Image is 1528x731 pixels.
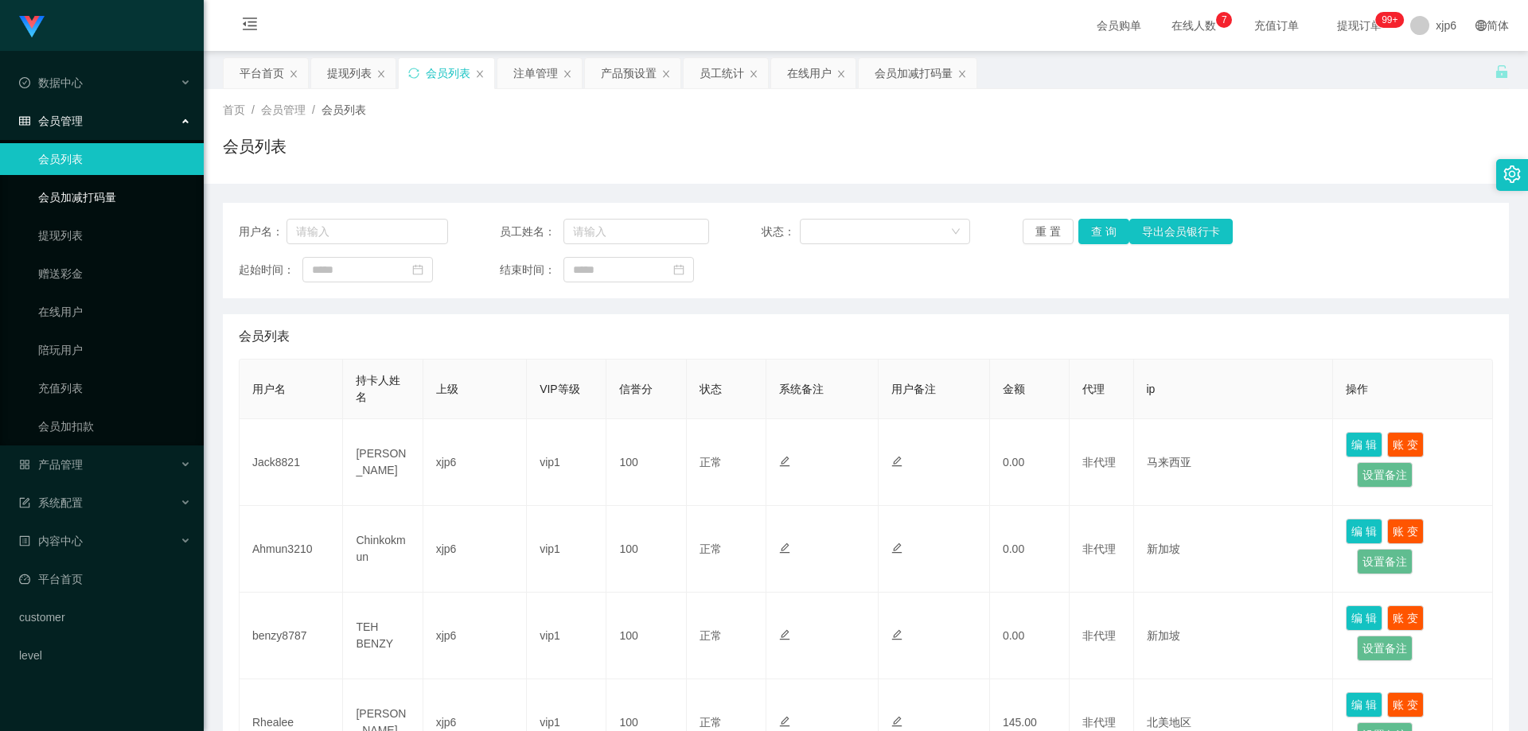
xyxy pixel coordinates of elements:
i: 图标: edit [891,456,902,467]
button: 编 辑 [1346,692,1382,717]
a: customer [19,601,191,633]
td: Ahmun3210 [240,506,343,593]
a: 陪玩用户 [38,334,191,366]
span: 产品管理 [19,458,83,471]
span: 在线人数 [1164,20,1224,31]
input: 请输入 [563,219,709,244]
a: 会员加扣款 [38,410,191,442]
span: 系统备注 [779,383,824,395]
td: 新加坡 [1134,593,1334,679]
span: 状态： [762,224,801,240]
span: / [251,103,255,116]
td: 100 [606,506,686,593]
i: 图标: edit [779,542,790,554]
td: 马来西亚 [1134,419,1334,506]
i: 图标: down [951,227,961,238]
button: 账 变 [1387,432,1424,457]
td: TEH BENZY [343,593,423,679]
span: 上级 [436,383,458,395]
i: 图标: close [957,69,967,79]
span: 金额 [1003,383,1025,395]
a: 提现列表 [38,220,191,251]
i: 图标: close [563,69,572,79]
span: 持卡人姓名 [356,374,400,403]
td: 0.00 [990,419,1070,506]
span: 用户备注 [891,383,936,395]
a: 在线用户 [38,296,191,328]
span: 数据中心 [19,76,83,89]
i: 图标: close [836,69,846,79]
i: 图标: check-circle-o [19,77,30,88]
a: 会员加减打码量 [38,181,191,213]
td: [PERSON_NAME] [343,419,423,506]
i: 图标: calendar [673,264,684,275]
td: xjp6 [423,506,527,593]
h1: 会员列表 [223,134,286,158]
span: 非代理 [1082,716,1116,729]
i: 图标: unlock [1495,64,1509,79]
span: 正常 [700,456,722,469]
span: 会员列表 [322,103,366,116]
button: 账 变 [1387,519,1424,544]
sup: 228 [1375,12,1404,28]
button: 账 变 [1387,605,1424,631]
span: 正常 [700,542,722,555]
td: 0.00 [990,593,1070,679]
button: 编 辑 [1346,605,1382,631]
div: 平台首页 [240,58,284,88]
i: 图标: global [1475,20,1487,31]
i: 图标: appstore-o [19,459,30,470]
span: / [312,103,315,116]
div: 员工统计 [700,58,744,88]
button: 编 辑 [1346,519,1382,544]
td: xjp6 [423,419,527,506]
span: 操作 [1346,383,1368,395]
span: 用户名： [239,224,286,240]
div: 会员加减打码量 [875,58,953,88]
td: 0.00 [990,506,1070,593]
div: 提现列表 [327,58,372,88]
span: 会员管理 [19,115,83,127]
td: vip1 [527,593,606,679]
span: 非代理 [1082,629,1116,642]
button: 重 置 [1023,219,1074,244]
i: 图标: menu-fold [223,1,277,52]
button: 编 辑 [1346,432,1382,457]
td: Jack8821 [240,419,343,506]
i: 图标: close [661,69,671,79]
span: 会员列表 [239,327,290,346]
button: 设置备注 [1357,636,1413,661]
p: 7 [1222,12,1227,28]
td: benzy8787 [240,593,343,679]
span: 提现订单 [1329,20,1390,31]
span: 内容中心 [19,535,83,547]
span: 非代理 [1082,456,1116,469]
i: 图标: close [289,69,298,79]
td: vip1 [527,506,606,593]
button: 查 询 [1078,219,1129,244]
input: 请输入 [286,219,448,244]
sup: 7 [1216,12,1232,28]
i: 图标: edit [779,716,790,727]
span: 结束时间： [500,262,563,278]
span: 员工姓名： [500,224,563,240]
img: logo.9652507e.png [19,16,45,38]
button: 设置备注 [1357,462,1413,488]
span: 系统配置 [19,496,83,509]
button: 账 变 [1387,692,1424,717]
i: 图标: edit [891,716,902,727]
span: 信誉分 [619,383,653,395]
div: 产品预设置 [601,58,657,88]
i: 图标: form [19,497,30,508]
div: 注单管理 [513,58,558,88]
i: 图标: profile [19,535,30,546]
i: 图标: close [376,69,386,79]
div: 会员列表 [426,58,470,88]
i: 图标: calendar [412,264,423,275]
i: 图标: edit [891,629,902,640]
td: xjp6 [423,593,527,679]
a: 会员列表 [38,143,191,175]
button: 设置备注 [1357,549,1413,574]
span: 代理 [1082,383,1105,395]
button: 导出会员银行卡 [1129,219,1233,244]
